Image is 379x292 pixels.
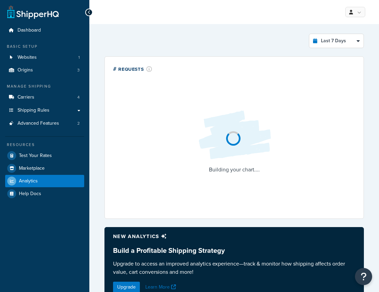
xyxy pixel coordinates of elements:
span: Advanced Features [18,121,59,126]
a: Learn More [145,283,178,291]
a: Origins3 [5,64,84,77]
a: Carriers4 [5,91,84,104]
a: Advanced Features2 [5,117,84,130]
li: Origins [5,64,84,77]
li: Carriers [5,91,84,104]
div: Basic Setup [5,44,84,49]
h3: Build a Profitable Shipping Strategy [113,247,355,254]
a: Dashboard [5,24,84,37]
a: Marketplace [5,162,84,175]
span: Shipping Rules [18,108,49,113]
img: Loading... [193,105,276,165]
div: Manage Shipping [5,83,84,89]
a: Help Docs [5,188,84,200]
span: Websites [18,55,37,60]
p: New analytics [113,232,355,241]
div: # Requests [113,65,152,73]
span: Carriers [18,94,34,100]
span: Help Docs [19,191,41,197]
a: Test Your Rates [5,149,84,162]
a: Websites1 [5,51,84,64]
span: Dashboard [18,27,41,33]
span: 4 [77,94,80,100]
span: Test Your Rates [19,153,52,159]
span: 1 [78,55,80,60]
span: 2 [77,121,80,126]
li: Advanced Features [5,117,84,130]
button: Open Resource Center [355,268,372,285]
li: Websites [5,51,84,64]
span: Analytics [19,178,38,184]
p: Building your chart.... [193,165,276,175]
span: Origins [18,67,33,73]
div: Resources [5,142,84,148]
span: 3 [77,67,80,73]
a: Shipping Rules [5,104,84,117]
p: Upgrade to access an improved analytics experience—track & monitor how shipping affects order val... [113,260,355,276]
a: Analytics [5,175,84,187]
span: Marketplace [19,166,45,171]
